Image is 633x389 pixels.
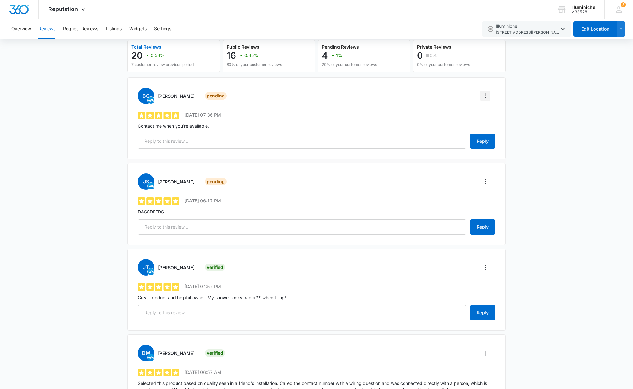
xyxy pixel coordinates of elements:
button: Settings [154,19,171,39]
p: 4 [322,50,328,61]
div: Verified [205,349,225,357]
span: jt [138,259,154,276]
p: 0 [417,50,423,61]
p: Pending Reviews [322,45,377,49]
button: Reviews [38,19,55,39]
button: Edit Location [573,21,617,37]
div: Pending [205,178,227,185]
p: 0.54% [151,53,165,58]
p: 80% of your customer reviews [227,62,282,67]
button: More [480,177,490,187]
img: product-trl.v2.svg [148,268,154,275]
div: Pending [205,92,227,100]
p: [DATE] 06:17 PM [184,197,221,204]
div: account id [571,10,595,14]
p: [DATE] 04:57 PM [184,283,221,290]
button: Widgets [129,19,147,39]
p: DASSDFFDS [138,208,495,215]
img: product-trl.v2.svg [148,183,154,189]
span: DM [138,345,154,361]
span: Reputation [48,6,78,12]
span: JS [138,173,154,190]
p: 16 [227,50,236,61]
button: Reply [470,305,495,320]
button: Listings [106,19,122,39]
img: product-trl.v2.svg [148,97,154,104]
div: Verified [205,264,225,271]
input: Reply to this review... [138,305,466,320]
button: More [480,91,490,101]
p: 20 [131,50,142,61]
span: 3 [621,2,626,7]
p: Total Reviews [131,45,194,49]
div: notifications count [621,2,626,7]
input: Reply to this review... [138,134,466,149]
h3: [PERSON_NAME] [158,350,195,357]
h3: [PERSON_NAME] [158,93,195,99]
input: Reply to this review... [138,219,466,235]
div: account name [571,5,595,10]
p: 0% of your customer reviews [417,62,470,67]
h3: [PERSON_NAME] [158,178,195,185]
button: Request Reviews [63,19,98,39]
button: More [480,348,490,358]
p: 0.45% [244,53,258,58]
span: BC [138,88,154,104]
p: 1% [336,53,342,58]
p: Great product and helpful owner. My shower looks bad a** when lit up! [138,294,495,301]
p: Public Reviews [227,45,282,49]
p: Contact me when you’re available. [138,123,495,129]
img: product-trl.v2.svg [148,354,154,361]
span: [STREET_ADDRESS][PERSON_NAME] , [GEOGRAPHIC_DATA] , GA [496,30,559,36]
p: [DATE] 06:57 AM [184,369,221,375]
button: Reply [470,134,495,149]
p: 7 customer review previous period [131,62,194,67]
span: Illuminiche [496,23,559,36]
button: Reply [470,219,495,235]
button: Overview [11,19,31,39]
p: 20% of your customer reviews [322,62,377,67]
p: Private Reviews [417,45,470,49]
p: [DATE] 07:36 PM [184,112,221,118]
p: 0% [430,53,437,58]
button: More [480,262,490,272]
h3: [PERSON_NAME] [158,264,195,271]
button: Illuminiche[STREET_ADDRESS][PERSON_NAME],[GEOGRAPHIC_DATA],GA [482,21,571,37]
